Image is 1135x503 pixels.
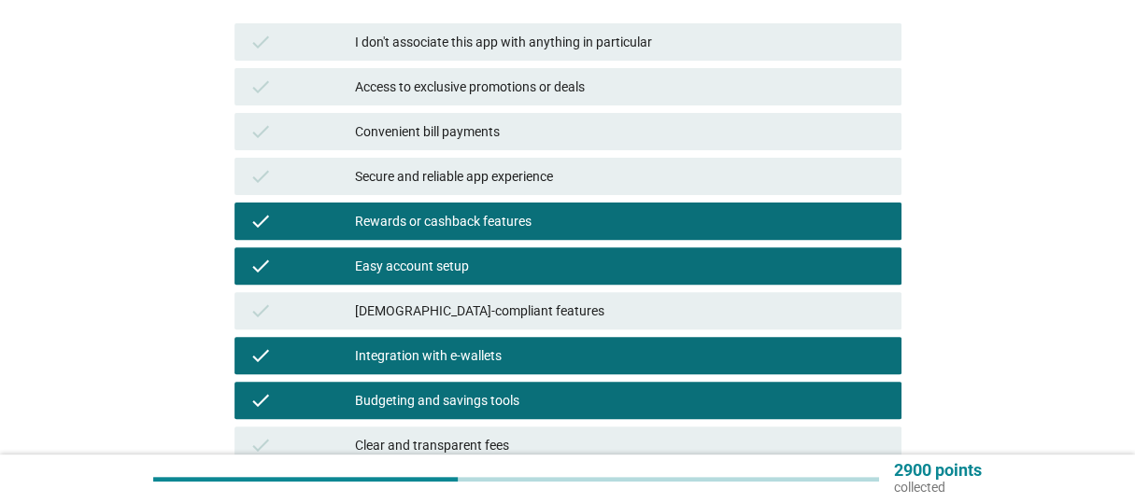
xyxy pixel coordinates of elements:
i: check [249,120,272,143]
i: check [249,344,272,367]
p: collected [894,479,982,496]
i: check [249,210,272,232]
div: Secure and reliable app experience [355,165,886,188]
div: Clear and transparent fees [355,434,886,456]
div: Integration with e-wallets [355,344,886,367]
div: Access to exclusive promotions or deals [355,76,886,98]
p: 2900 points [894,462,982,479]
i: check [249,31,272,53]
div: Budgeting and savings tools [355,389,886,412]
div: Convenient bill payments [355,120,886,143]
i: check [249,76,272,98]
div: I don't associate this app with anything in particular [355,31,886,53]
i: check [249,434,272,456]
i: check [249,300,272,322]
i: check [249,255,272,277]
i: check [249,165,272,188]
div: [DEMOGRAPHIC_DATA]-compliant features [355,300,886,322]
div: Easy account setup [355,255,886,277]
div: Rewards or cashback features [355,210,886,232]
i: check [249,389,272,412]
